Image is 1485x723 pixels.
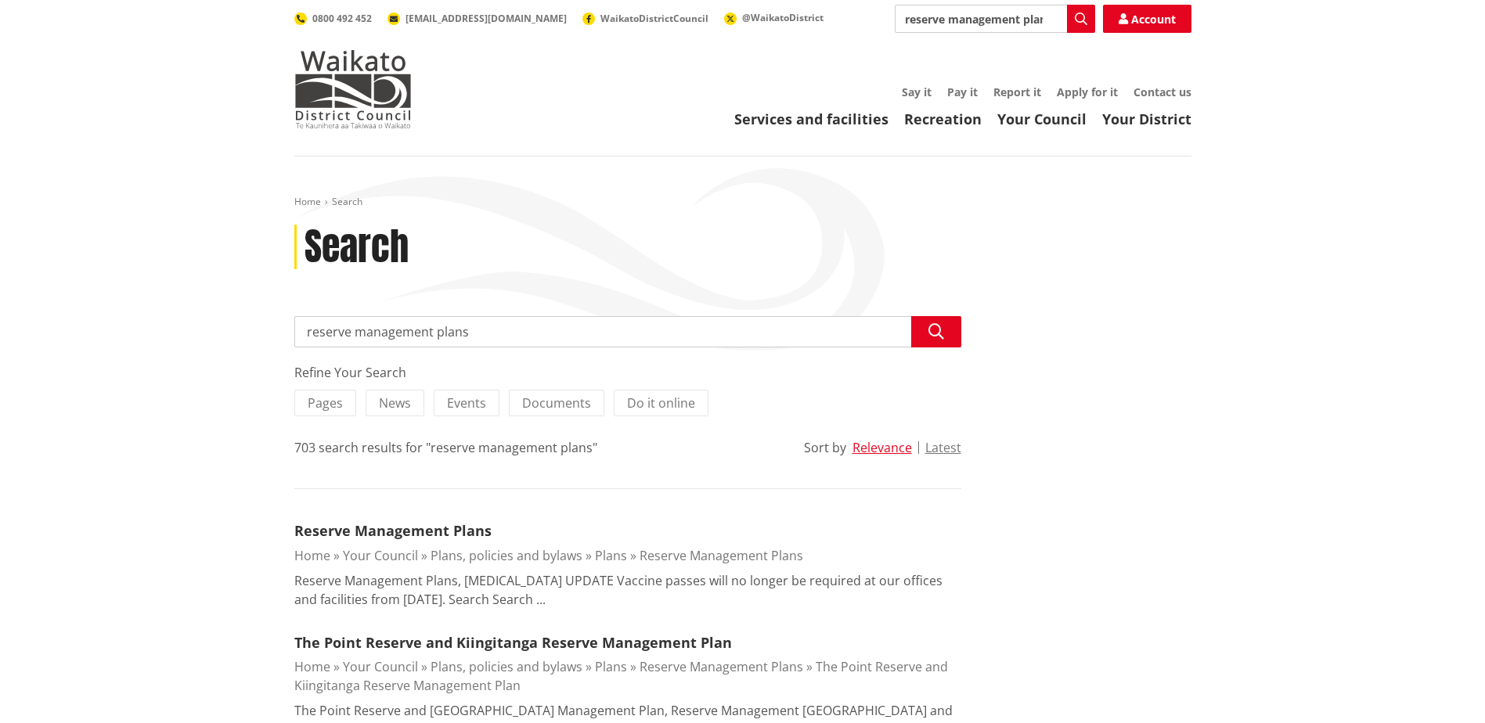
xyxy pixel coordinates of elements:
[904,110,982,128] a: Recreation
[343,547,418,564] a: Your Council
[294,195,321,208] a: Home
[902,85,932,99] a: Say it
[1057,85,1118,99] a: Apply for it
[294,658,330,675] a: Home
[312,12,372,25] span: 0800 492 452
[294,316,961,347] input: Search input
[522,394,591,412] span: Documents
[640,547,803,564] a: Reserve Management Plans
[431,658,582,675] a: Plans, policies and bylaws
[582,12,708,25] a: WaikatoDistrictCouncil
[405,12,567,25] span: [EMAIL_ADDRESS][DOMAIN_NAME]
[724,11,824,24] a: @WaikatoDistrict
[447,394,486,412] span: Events
[294,571,961,609] p: Reserve Management Plans, [MEDICAL_DATA] UPDATE Vaccine passes will no longer be required at our ...
[332,195,362,208] span: Search
[627,394,695,412] span: Do it online
[734,110,888,128] a: Services and facilities
[997,110,1087,128] a: Your Council
[431,547,582,564] a: Plans, policies and bylaws
[305,225,409,270] h1: Search
[294,521,492,540] a: Reserve Management Plans
[294,547,330,564] a: Home
[387,12,567,25] a: [EMAIL_ADDRESS][DOMAIN_NAME]
[308,394,343,412] span: Pages
[379,394,411,412] span: News
[294,12,372,25] a: 0800 492 452
[993,85,1041,99] a: Report it
[294,363,961,382] div: Refine Your Search
[294,633,732,652] a: The Point Reserve and Kiingitanga Reserve Management Plan
[294,50,412,128] img: Waikato District Council - Te Kaunihera aa Takiwaa o Waikato
[600,12,708,25] span: WaikatoDistrictCouncil
[294,196,1191,209] nav: breadcrumb
[343,658,418,675] a: Your Council
[742,11,824,24] span: @WaikatoDistrict
[1134,85,1191,99] a: Contact us
[640,658,803,675] a: Reserve Management Plans
[852,441,912,455] button: Relevance
[294,658,948,694] a: The Point Reserve and Kiingitanga Reserve Management Plan
[595,658,627,675] a: Plans
[294,438,597,457] div: 703 search results for "reserve management plans"
[1103,5,1191,33] a: Account
[895,5,1095,33] input: Search input
[804,438,846,457] div: Sort by
[947,85,978,99] a: Pay it
[1102,110,1191,128] a: Your District
[595,547,627,564] a: Plans
[925,441,961,455] button: Latest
